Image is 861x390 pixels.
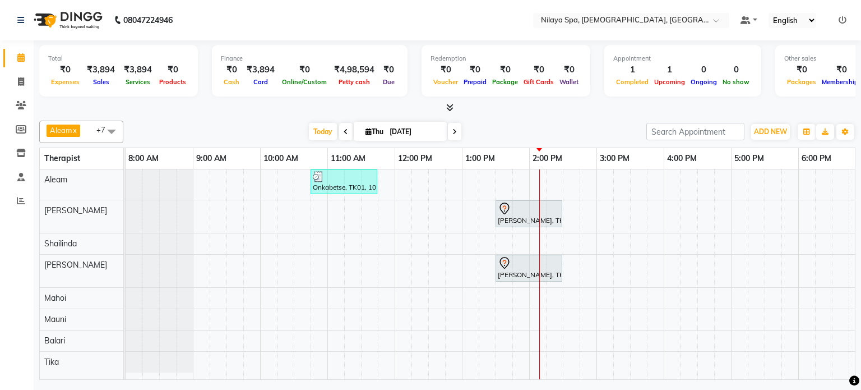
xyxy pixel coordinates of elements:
[380,78,397,86] span: Due
[221,54,399,63] div: Finance
[430,54,581,63] div: Redemption
[688,63,720,76] div: 0
[309,123,337,140] span: Today
[279,78,330,86] span: Online/Custom
[50,126,72,135] span: Aleam
[123,4,173,36] b: 08047224946
[557,78,581,86] span: Wallet
[156,63,189,76] div: ₹0
[328,150,368,167] a: 11:00 AM
[521,78,557,86] span: Gift Cards
[613,63,651,76] div: 1
[44,238,77,249] span: Shailinda
[461,63,489,76] div: ₹0
[29,4,105,36] img: logo
[251,78,271,86] span: Card
[221,63,242,76] div: ₹0
[597,150,632,167] a: 3:00 PM
[193,150,229,167] a: 9:00 AM
[44,153,80,163] span: Therapist
[497,202,561,226] div: [PERSON_NAME], TK03, 01:30 PM-02:30 PM, Balinese Massage Therapy 60 Min([DEMOGRAPHIC_DATA])
[646,123,744,140] input: Search Appointment
[651,63,688,76] div: 1
[44,205,107,215] span: [PERSON_NAME]
[395,150,435,167] a: 12:00 PM
[664,150,700,167] a: 4:00 PM
[336,78,373,86] span: Petty cash
[732,150,767,167] a: 5:00 PM
[119,63,156,76] div: ₹3,894
[784,63,819,76] div: ₹0
[530,150,565,167] a: 2:00 PM
[613,54,752,63] div: Appointment
[751,124,790,140] button: ADD NEW
[557,63,581,76] div: ₹0
[651,78,688,86] span: Upcoming
[330,63,379,76] div: ₹4,98,594
[48,54,189,63] div: Total
[44,293,66,303] span: Mahoi
[82,63,119,76] div: ₹3,894
[688,78,720,86] span: Ongoing
[242,63,279,76] div: ₹3,894
[363,127,386,136] span: Thu
[754,127,787,136] span: ADD NEW
[784,78,819,86] span: Packages
[156,78,189,86] span: Products
[123,78,153,86] span: Services
[720,78,752,86] span: No show
[44,357,59,367] span: Tika
[430,63,461,76] div: ₹0
[799,150,834,167] a: 6:00 PM
[489,78,521,86] span: Package
[379,63,399,76] div: ₹0
[221,78,242,86] span: Cash
[90,78,112,86] span: Sales
[44,260,107,270] span: [PERSON_NAME]
[312,171,376,192] div: Onkabetse, TK01, 10:45 AM-11:45 AM, Deep Tissue Repair Therapy 60 Min([DEMOGRAPHIC_DATA])
[521,63,557,76] div: ₹0
[44,314,66,324] span: Mauni
[96,125,114,134] span: +7
[44,336,65,346] span: Balari
[126,150,161,167] a: 8:00 AM
[720,63,752,76] div: 0
[44,175,67,185] span: Aleam
[48,78,82,86] span: Expenses
[430,78,461,86] span: Voucher
[72,126,77,135] a: x
[462,150,498,167] a: 1:00 PM
[386,123,442,140] input: 2025-09-04
[279,63,330,76] div: ₹0
[489,63,521,76] div: ₹0
[261,150,301,167] a: 10:00 AM
[48,63,82,76] div: ₹0
[613,78,651,86] span: Completed
[497,256,561,280] div: [PERSON_NAME], TK02, 01:30 PM-02:30 PM, Stress Relief Therapy 60 Min([DEMOGRAPHIC_DATA])
[461,78,489,86] span: Prepaid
